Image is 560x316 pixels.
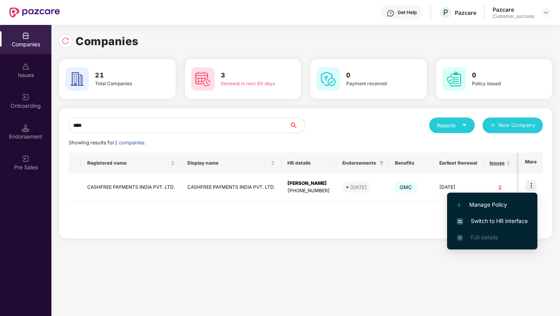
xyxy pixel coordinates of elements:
div: Customer_success [493,13,534,19]
img: svg+xml;base64,PHN2ZyB4bWxucz0iaHR0cDovL3d3dy53My5vcmcvMjAwMC9zdmciIHdpZHRoPSI2MCIgaGVpZ2h0PSI2MC... [442,67,466,91]
div: Reports [437,121,467,129]
span: 1 companies. [114,140,146,146]
span: plus [490,123,495,129]
th: Issues [483,153,517,174]
th: More [519,153,543,174]
span: Full details [471,234,498,241]
td: [DATE] [433,174,483,201]
img: svg+xml;base64,PHN2ZyB4bWxucz0iaHR0cDovL3d3dy53My5vcmcvMjAwMC9zdmciIHdpZHRoPSIxMi4yMDEiIGhlaWdodD... [457,203,461,207]
button: search [289,118,305,133]
span: caret-down [462,123,467,128]
img: svg+xml;base64,PHN2ZyB4bWxucz0iaHR0cDovL3d3dy53My5vcmcvMjAwMC9zdmciIHdpZHRoPSI2MCIgaGVpZ2h0PSI2MC... [65,67,89,91]
span: New Company [498,121,535,129]
button: plusNew Company [483,118,543,133]
div: Get Help [398,9,417,16]
span: Issues [490,160,505,166]
h3: 3 [221,70,279,81]
img: svg+xml;base64,PHN2ZyBpZD0iSGVscC0zMngzMiIgeG1sbnM9Imh0dHA6Ly93d3cudzMub3JnLzIwMDAvc3ZnIiB3aWR0aD... [387,9,394,17]
div: Policy issued [472,80,530,88]
div: 0 [490,184,511,191]
th: Earliest Renewal [433,153,483,174]
img: svg+xml;base64,PHN2ZyB4bWxucz0iaHR0cDovL3d3dy53My5vcmcvMjAwMC9zdmciIHdpZHRoPSI2MCIgaGVpZ2h0PSI2MC... [191,67,215,91]
h1: Companies [76,33,139,50]
span: GMC [395,182,417,193]
div: [PERSON_NAME] [287,180,330,187]
h3: 0 [472,70,530,81]
div: Pazcare [455,9,476,16]
img: svg+xml;base64,PHN2ZyB3aWR0aD0iMTQuNSIgaGVpZ2h0PSIxNC41IiB2aWV3Qm94PSIwIDAgMTYgMTYiIGZpbGw9Im5vbm... [22,124,30,132]
span: Display name [187,160,269,166]
span: filter [379,161,384,165]
img: svg+xml;base64,PHN2ZyB4bWxucz0iaHR0cDovL3d3dy53My5vcmcvMjAwMC9zdmciIHdpZHRoPSIxNi4zNjMiIGhlaWdodD... [457,235,463,241]
span: search [289,122,305,128]
span: P [443,8,448,17]
span: Registered name [87,160,169,166]
img: svg+xml;base64,PHN2ZyB4bWxucz0iaHR0cDovL3d3dy53My5vcmcvMjAwMC9zdmciIHdpZHRoPSIxNiIgaGVpZ2h0PSIxNi... [457,218,463,225]
th: Benefits [389,153,433,174]
div: Renewal in next 60 days [221,80,279,88]
img: svg+xml;base64,PHN2ZyBpZD0iQ29tcGFuaWVzIiB4bWxucz0iaHR0cDovL3d3dy53My5vcmcvMjAwMC9zdmciIHdpZHRoPS... [22,32,30,40]
h3: 21 [95,70,153,81]
span: Manage Policy [457,200,528,209]
img: svg+xml;base64,PHN2ZyB3aWR0aD0iMjAiIGhlaWdodD0iMjAiIHZpZXdCb3g9IjAgMCAyMCAyMCIgZmlsbD0ibm9uZSIgeG... [22,155,30,163]
h3: 0 [346,70,404,81]
img: svg+xml;base64,PHN2ZyBpZD0iSXNzdWVzX2Rpc2FibGVkIiB4bWxucz0iaHR0cDovL3d3dy53My5vcmcvMjAwMC9zdmciIH... [22,63,30,70]
img: svg+xml;base64,PHN2ZyB3aWR0aD0iMjAiIGhlaWdodD0iMjAiIHZpZXdCb3g9IjAgMCAyMCAyMCIgZmlsbD0ibm9uZSIgeG... [22,93,30,101]
div: [PHONE_NUMBER] [287,187,330,195]
div: Pazcare [493,6,534,13]
span: filter [378,158,386,168]
td: CASHFREE PAYMENTS INDIA PVT. LTD. [181,174,281,201]
img: svg+xml;base64,PHN2ZyB4bWxucz0iaHR0cDovL3d3dy53My5vcmcvMjAwMC9zdmciIHdpZHRoPSI2MCIgaGVpZ2h0PSI2MC... [317,67,340,91]
td: CASHFREE PAYMENTS INDIA PVT. LTD. [81,174,181,201]
div: [DATE] [350,183,367,191]
img: svg+xml;base64,PHN2ZyBpZD0iRHJvcGRvd24tMzJ4MzIiIHhtbG5zPSJodHRwOi8vd3d3LnczLm9yZy8yMDAwL3N2ZyIgd2... [543,9,549,16]
th: Registered name [81,153,181,174]
th: HR details [281,153,336,174]
img: svg+xml;base64,PHN2ZyBpZD0iUmVsb2FkLTMyeDMyIiB4bWxucz0iaHR0cDovL3d3dy53My5vcmcvMjAwMC9zdmciIHdpZH... [62,37,69,45]
div: Payment received [346,80,404,88]
th: Display name [181,153,281,174]
div: Total Companies [95,80,153,88]
img: icon [526,180,537,191]
span: Switch to HR interface [457,217,528,225]
span: Endorsements [342,160,376,166]
span: Showing results for [69,140,146,146]
img: New Pazcare Logo [9,7,60,18]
